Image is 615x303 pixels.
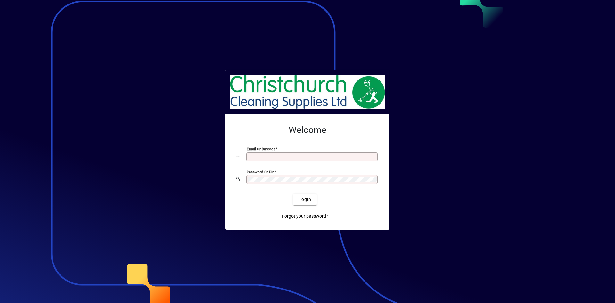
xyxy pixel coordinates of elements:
[247,147,275,151] mat-label: Email or Barcode
[236,125,379,136] h2: Welcome
[247,170,274,174] mat-label: Password or Pin
[279,210,331,222] a: Forgot your password?
[298,196,311,203] span: Login
[282,213,328,220] span: Forgot your password?
[293,194,316,205] button: Login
